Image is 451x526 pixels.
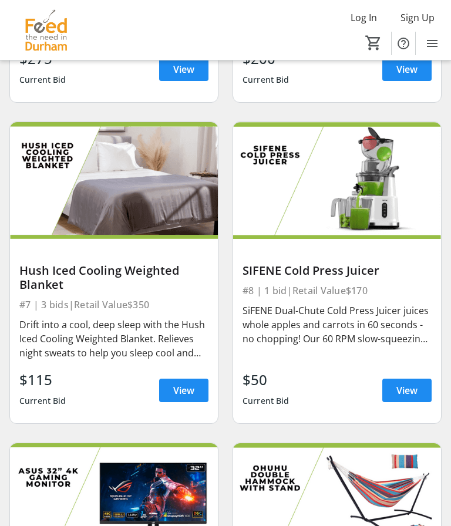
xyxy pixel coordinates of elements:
a: View [159,58,208,81]
a: View [382,379,432,402]
img: SIFENE Cold Press Juicer [233,122,441,239]
div: $50 [243,369,290,390]
button: Cart [363,32,384,53]
button: Help [392,32,415,55]
div: Current Bid [19,69,66,90]
div: #8 | 1 bid | Retail Value $170 [243,282,432,299]
div: Current Bid [243,69,290,90]
span: Log In [351,11,377,25]
span: Sign Up [400,11,435,25]
a: View [382,58,432,81]
img: Hush Iced Cooling Weighted Blanket [10,122,218,239]
div: Hush Iced Cooling Weighted Blanket [19,264,208,292]
div: #7 | 3 bids | Retail Value $350 [19,296,208,313]
span: View [396,62,418,76]
div: SIFENE Cold Press Juicer [243,264,432,278]
div: SiFENE Dual-Chute Cold Press Juicer juices whole apples and carrots in 60 seconds - no chopping! ... [243,304,432,346]
button: Menu [420,32,444,55]
div: Current Bid [19,390,66,412]
div: $115 [19,369,66,390]
a: View [159,379,208,402]
button: Sign Up [391,8,444,27]
span: View [173,62,194,76]
span: View [173,383,194,397]
button: Log In [341,8,386,27]
span: View [396,383,418,397]
div: Drift into a cool, deep sleep with the Hush Iced Cooling Weighted Blanket. Relieves night sweats ... [19,318,208,360]
img: Feed the Need in Durham's Logo [7,8,85,52]
div: Current Bid [243,390,290,412]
